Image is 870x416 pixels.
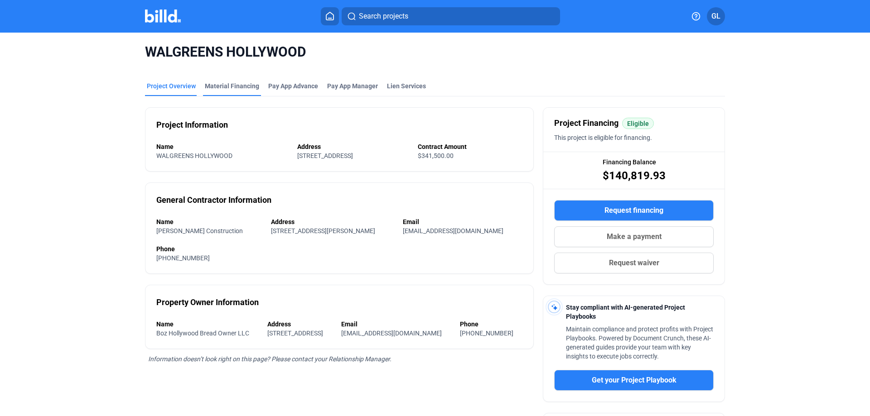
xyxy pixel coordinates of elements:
button: Make a payment [554,226,714,247]
span: Financing Balance [603,158,656,167]
span: This project is eligible for financing. [554,134,652,141]
span: $341,500.00 [418,152,454,159]
span: [STREET_ADDRESS][PERSON_NAME] [271,227,375,234]
div: Lien Services [387,81,426,91]
div: Address [271,217,394,226]
span: [EMAIL_ADDRESS][DOMAIN_NAME] [341,330,442,337]
span: Make a payment [607,231,662,242]
div: Pay App Advance [268,81,318,91]
span: Project Financing [554,117,619,129]
span: [STREET_ADDRESS] [297,152,353,159]
div: General Contractor Information [156,194,271,206]
button: GL [707,7,725,25]
span: [PHONE_NUMBER] [156,254,210,262]
span: Pay App Manager [327,81,378,91]
span: Information doesn’t look right on this page? Please contact your Relationship Manager. [148,355,391,363]
div: Email [403,217,522,226]
button: Request waiver [554,253,714,273]
div: Project Overview [147,81,196,91]
div: Address [267,320,332,329]
span: [EMAIL_ADDRESS][DOMAIN_NAME] [403,227,503,234]
div: Name [156,320,258,329]
div: Material Financing [205,81,259,91]
mat-chip: Eligible [622,118,654,129]
span: Request waiver [609,258,659,268]
span: Request financing [604,205,663,216]
div: Address [297,142,409,151]
span: Stay compliant with AI-generated Project Playbooks [566,304,685,320]
button: Search projects [342,7,560,25]
span: $140,819.93 [603,168,666,183]
div: Phone [156,244,522,253]
span: Maintain compliance and protect profits with Project Playbooks. Powered by Document Crunch, these... [566,325,713,360]
span: WALGREENS HOLLYWOOD [156,152,232,159]
div: Email [341,320,451,329]
div: Contract Amount [418,142,522,151]
span: WALGREENS HOLLYWOOD [145,43,725,61]
span: GL [711,11,720,22]
img: Billd Company Logo [145,10,181,23]
span: [STREET_ADDRESS] [267,330,323,337]
span: Boz Hollywood Bread Owner LLC [156,330,249,337]
div: Name [156,142,288,151]
div: Property Owner Information [156,296,259,309]
span: [PERSON_NAME] Construction [156,227,243,234]
span: Get your Project Playbook [592,375,677,386]
button: Request financing [554,200,714,221]
div: Phone [460,320,522,329]
span: [PHONE_NUMBER] [460,330,513,337]
button: Get your Project Playbook [554,370,714,391]
span: Search projects [359,11,408,22]
div: Project Information [156,119,228,131]
div: Name [156,217,262,226]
